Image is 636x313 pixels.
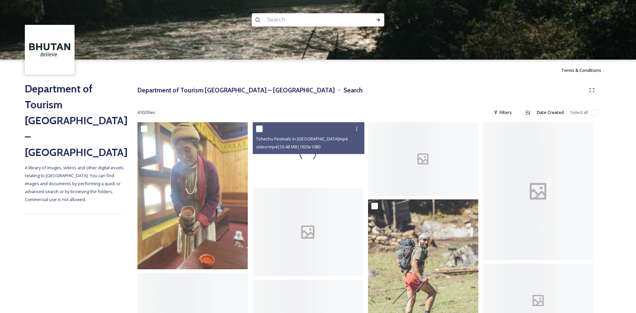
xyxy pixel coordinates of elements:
img: BT_Logo_BB_Lockup_CMYK_High%2520Res.jpg [26,26,74,74]
div: Filters [490,106,515,119]
div: Date Created [534,106,567,119]
span: video/mp4 | 50.48 MB | 1920 x 1080 [256,144,320,150]
input: Search [264,13,354,27]
span: Tshechu Festivals in [GEOGRAPHIC_DATA]mp4 [256,136,347,142]
h2: Department of Tourism [GEOGRAPHIC_DATA] – [GEOGRAPHIC_DATA] [25,81,124,160]
span: A library of images, videos and other digital assets relating to [GEOGRAPHIC_DATA]. You can find ... [25,165,125,202]
img: Pouring Ara.jpg [137,122,248,269]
